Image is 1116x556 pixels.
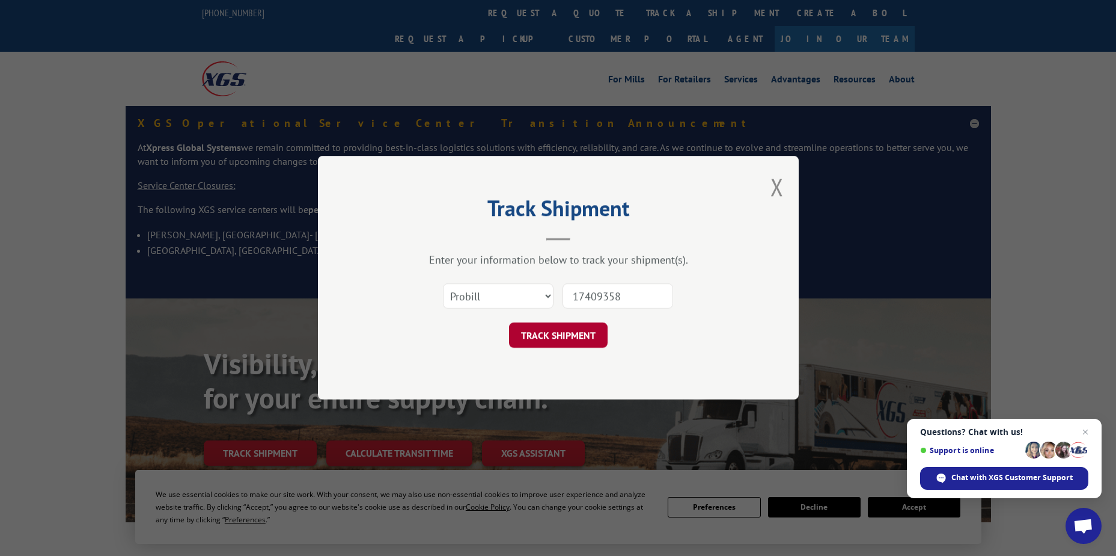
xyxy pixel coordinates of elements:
[920,467,1088,490] span: Chat with XGS Customer Support
[920,446,1021,455] span: Support is online
[378,200,739,223] h2: Track Shipment
[1066,508,1102,544] a: Open chat
[563,284,673,309] input: Number(s)
[770,171,784,203] button: Close modal
[920,427,1088,437] span: Questions? Chat with us!
[378,253,739,267] div: Enter your information below to track your shipment(s).
[509,323,608,348] button: TRACK SHIPMENT
[951,472,1073,483] span: Chat with XGS Customer Support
